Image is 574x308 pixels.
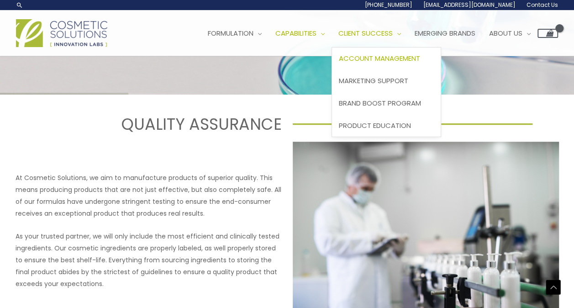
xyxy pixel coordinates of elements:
[423,1,516,9] span: [EMAIL_ADDRESS][DOMAIN_NAME]
[269,20,332,47] a: Capabilities
[16,172,282,219] p: At Cosmetic Solutions, we aim to manufacture products of superior quality. This means producing p...
[339,76,408,85] span: Marketing Support
[415,28,475,38] span: Emerging Brands
[332,70,441,92] a: Marketing Support
[537,29,558,38] a: View Shopping Cart, empty
[332,20,408,47] a: Client Success
[365,1,412,9] span: [PHONE_NUMBER]
[194,20,558,47] nav: Site Navigation
[275,28,316,38] span: Capabilities
[201,20,269,47] a: Formulation
[16,1,23,9] a: Search icon link
[208,28,253,38] span: Formulation
[42,113,281,135] h1: QUALITY ASSURANCE
[339,121,411,130] span: Product Education
[339,98,421,108] span: Brand Boost Program
[482,20,537,47] a: About Us
[489,28,522,38] span: About Us
[332,114,441,137] a: Product Education
[408,20,482,47] a: Emerging Brands
[332,48,441,70] a: Account Management
[332,92,441,114] a: Brand Boost Program
[338,28,393,38] span: Client Success
[16,19,107,47] img: Cosmetic Solutions Logo
[339,53,420,63] span: Account Management
[527,1,558,9] span: Contact Us
[16,230,282,290] p: As your trusted partner, we will only include the most efficient and clinically tested ingredient...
